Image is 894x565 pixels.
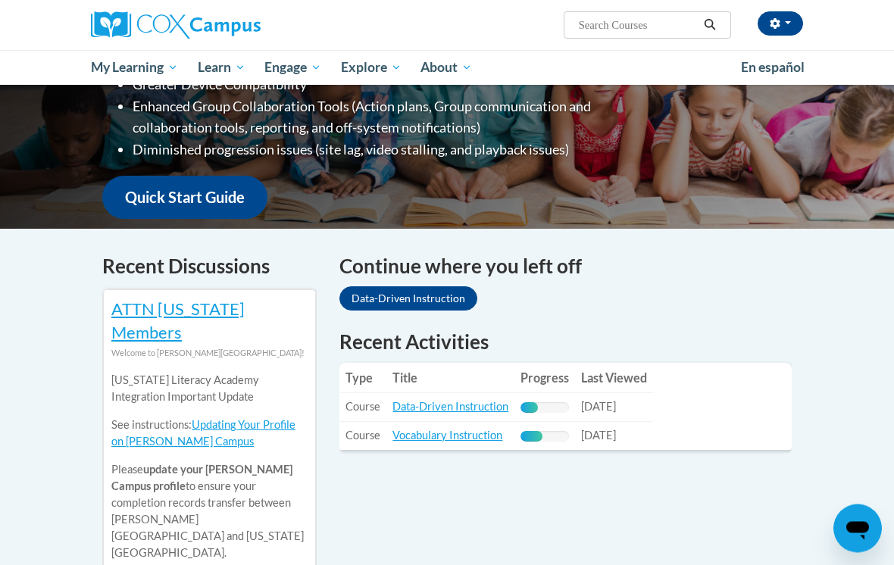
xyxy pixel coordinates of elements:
[577,16,699,34] input: Search Courses
[341,58,402,76] span: Explore
[581,401,616,414] span: [DATE]
[133,139,652,161] li: Diminished progression issues (site lag, video stalling, and playback issues)
[581,429,616,442] span: [DATE]
[111,373,308,406] p: [US_STATE] Literacy Academy Integration Important Update
[420,58,472,76] span: About
[731,52,814,83] a: En español
[111,299,245,343] a: ATTN [US_STATE] Members
[758,11,803,36] button: Account Settings
[102,252,317,282] h4: Recent Discussions
[514,364,575,394] th: Progress
[264,58,321,76] span: Engage
[741,59,805,75] span: En español
[111,345,308,362] div: Welcome to [PERSON_NAME][GEOGRAPHIC_DATA]!
[345,401,380,414] span: Course
[80,50,814,85] div: Main menu
[339,252,792,282] h4: Continue where you left off
[833,504,882,553] iframe: Button to launch messaging window
[392,401,508,414] a: Data-Driven Instruction
[331,50,411,85] a: Explore
[345,429,380,442] span: Course
[386,364,514,394] th: Title
[339,329,792,356] h1: Recent Activities
[91,11,261,39] img: Cox Campus
[111,464,292,493] b: update your [PERSON_NAME] Campus profile
[699,16,721,34] button: Search
[339,287,477,311] a: Data-Driven Instruction
[81,50,188,85] a: My Learning
[392,429,502,442] a: Vocabulary Instruction
[111,417,308,451] p: See instructions:
[339,364,386,394] th: Type
[91,11,313,39] a: Cox Campus
[255,50,331,85] a: Engage
[102,176,267,220] a: Quick Start Guide
[133,96,652,140] li: Enhanced Group Collaboration Tools (Action plans, Group communication and collaboration tools, re...
[520,403,538,414] div: Progress, %
[520,432,542,442] div: Progress, %
[198,58,245,76] span: Learn
[91,58,178,76] span: My Learning
[188,50,255,85] a: Learn
[411,50,483,85] a: About
[111,419,295,448] a: Updating Your Profile on [PERSON_NAME] Campus
[133,74,652,96] li: Greater Device Compatibility
[575,364,653,394] th: Last Viewed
